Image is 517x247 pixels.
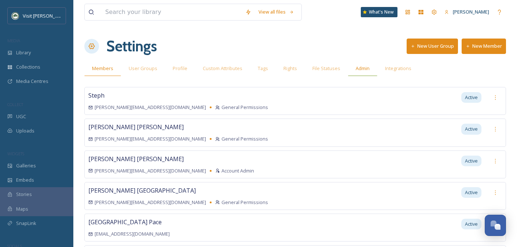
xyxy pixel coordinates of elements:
[203,65,242,72] span: Custom Attributes
[16,191,32,198] span: Stories
[462,39,506,54] button: New Member
[283,65,297,72] span: Rights
[23,12,69,19] span: Visit [PERSON_NAME]
[221,104,268,111] span: General Permissions
[129,65,157,72] span: User Groups
[173,65,187,72] span: Profile
[95,199,206,206] span: [PERSON_NAME][EMAIL_ADDRESS][DOMAIN_NAME]
[465,221,478,228] span: Active
[221,167,254,174] span: Account Admin
[16,177,34,184] span: Embeds
[453,8,489,15] span: [PERSON_NAME]
[255,5,298,19] a: View all files
[465,157,478,164] span: Active
[441,5,493,19] a: [PERSON_NAME]
[7,102,23,107] span: COLLECT
[16,49,31,56] span: Library
[385,65,411,72] span: Integrations
[7,151,24,156] span: WIDGETS
[16,127,34,134] span: Uploads
[12,12,19,19] img: Unknown.png
[88,186,196,195] span: [PERSON_NAME] [GEOGRAPHIC_DATA]
[88,91,104,99] span: Steph
[106,35,157,57] h1: Settings
[88,123,184,131] span: [PERSON_NAME] [PERSON_NAME]
[485,215,506,236] button: Open Chat
[95,167,206,174] span: [PERSON_NAME][EMAIL_ADDRESS][DOMAIN_NAME]
[16,78,48,85] span: Media Centres
[221,135,268,142] span: General Permissions
[356,65,370,72] span: Admin
[361,7,397,17] a: What's New
[465,126,478,132] span: Active
[95,104,206,111] span: [PERSON_NAME][EMAIL_ADDRESS][DOMAIN_NAME]
[16,113,26,120] span: UGC
[95,230,170,237] span: [EMAIL_ADDRESS][DOMAIN_NAME]
[258,65,268,72] span: Tags
[221,199,268,206] span: General Permissions
[102,4,242,20] input: Search your library
[92,65,113,72] span: Members
[95,135,206,142] span: [PERSON_NAME][EMAIL_ADDRESS][DOMAIN_NAME]
[7,38,20,43] span: MEDIA
[407,39,458,54] button: New User Group
[465,189,478,196] span: Active
[88,218,162,226] span: [GEOGRAPHIC_DATA] Pace
[16,63,40,70] span: Collections
[16,220,36,227] span: SnapLink
[312,65,340,72] span: File Statuses
[88,155,184,163] span: [PERSON_NAME] [PERSON_NAME]
[16,162,36,169] span: Galleries
[465,94,478,101] span: Active
[16,206,28,213] span: Maps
